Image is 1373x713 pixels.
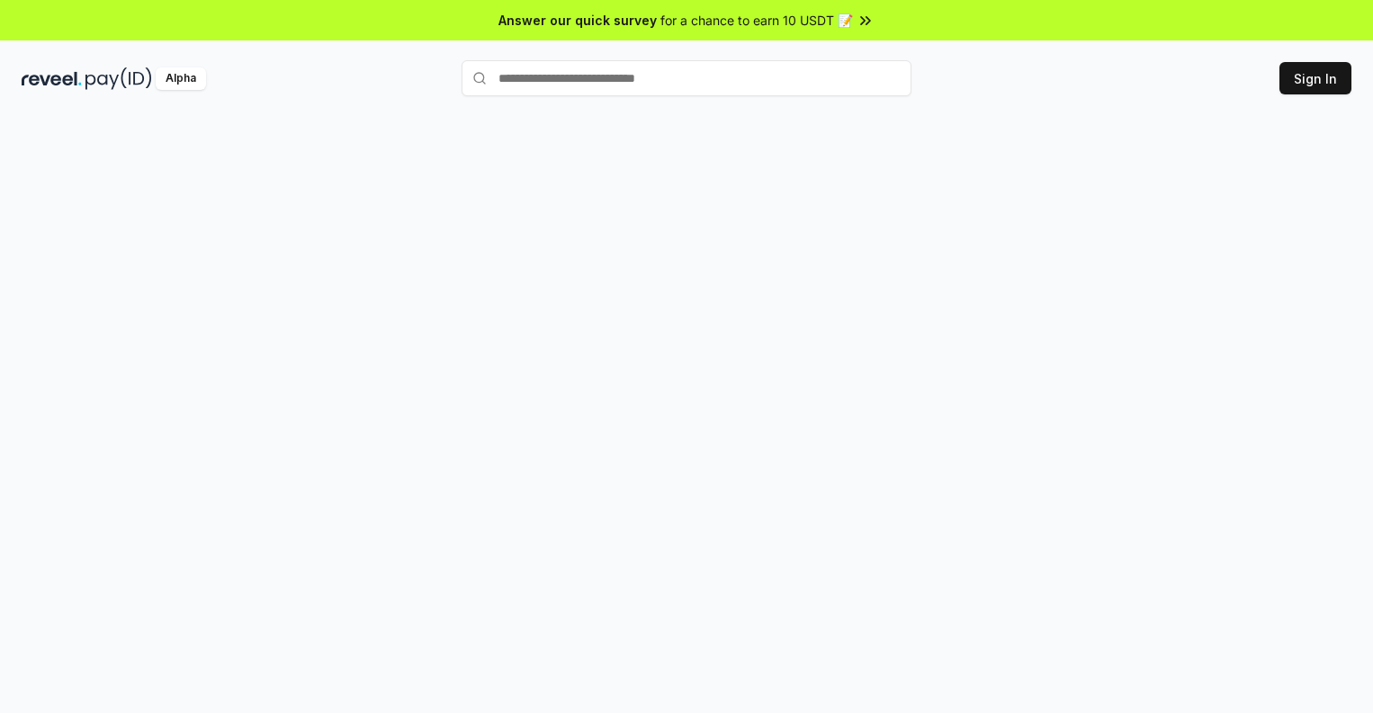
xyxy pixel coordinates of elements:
[660,11,853,30] span: for a chance to earn 10 USDT 📝
[1279,62,1351,94] button: Sign In
[22,67,82,90] img: reveel_dark
[85,67,152,90] img: pay_id
[498,11,657,30] span: Answer our quick survey
[156,67,206,90] div: Alpha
